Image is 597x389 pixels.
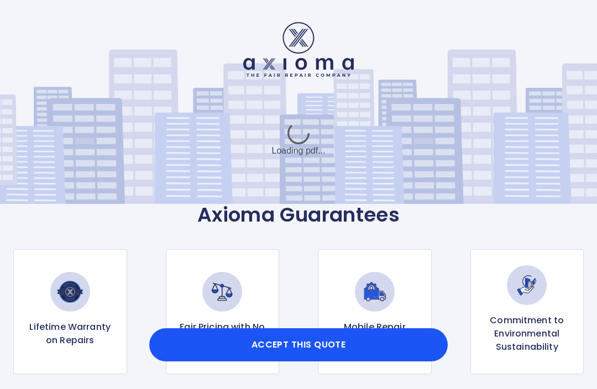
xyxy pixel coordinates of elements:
div: Loading pdf... [216,112,381,167]
p: Commitment to Environmental Sustainability [480,314,575,354]
img: Lifetime Warranty on Repairs [50,272,90,312]
img: Mobile Repair Services [355,272,395,312]
p: Mobile Repair Services [327,320,422,347]
p: Lifetime Warranty on Repairs [23,320,118,347]
p: Axioma Guarantees [13,203,584,227]
img: Fair Pricing with No Hidden Fees [202,272,242,312]
img: Commitment to Environmental Sustainability [507,265,547,305]
button: Accept this Quote [149,328,448,361]
img: Logo [243,22,354,77]
p: Fair Pricing with No Hidden Fees [175,320,270,347]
